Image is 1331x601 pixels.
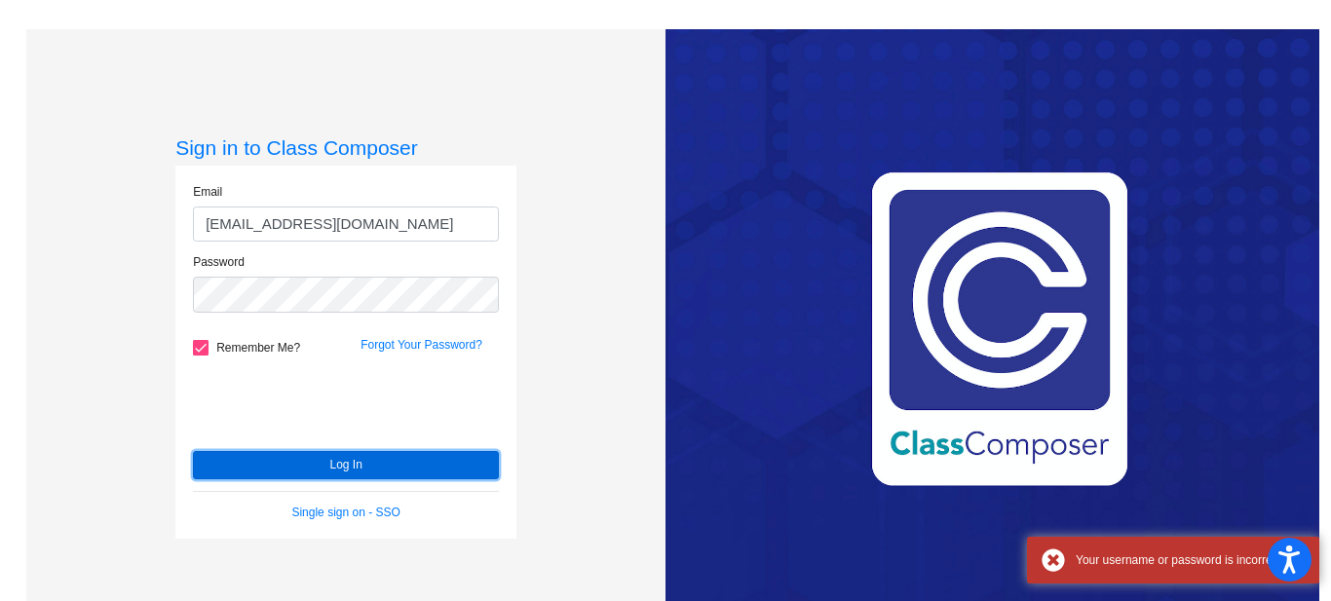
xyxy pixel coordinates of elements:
[193,253,245,271] label: Password
[1076,551,1305,569] div: Your username or password is incorrect
[193,451,499,479] button: Log In
[193,183,222,201] label: Email
[291,506,399,519] a: Single sign on - SSO
[193,365,489,441] iframe: reCAPTCHA
[216,336,300,359] span: Remember Me?
[175,135,516,160] h3: Sign in to Class Composer
[361,338,482,352] a: Forgot Your Password?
